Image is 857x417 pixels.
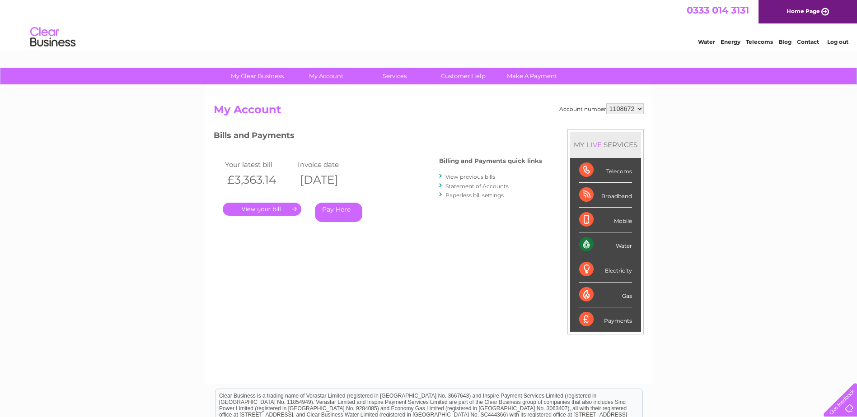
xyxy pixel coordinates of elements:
[445,183,509,190] a: Statement of Accounts
[223,171,295,189] th: £3,363.14
[579,307,632,332] div: Payments
[215,5,642,44] div: Clear Business is a trading name of Verastar Limited (registered in [GEOGRAPHIC_DATA] No. 3667643...
[585,140,604,149] div: LIVE
[289,68,363,84] a: My Account
[687,5,749,16] a: 0333 014 3131
[579,208,632,232] div: Mobile
[295,171,368,189] th: [DATE]
[426,68,501,84] a: Customer Help
[721,38,740,45] a: Energy
[220,68,295,84] a: My Clear Business
[827,38,848,45] a: Log out
[295,158,368,171] td: Invoice date
[579,183,632,208] div: Broadband
[214,103,644,120] h2: My Account
[223,158,295,171] td: Your latest bill
[559,103,644,114] div: Account number
[579,257,632,282] div: Electricity
[445,192,504,199] a: Paperless bill settings
[439,158,542,164] h4: Billing and Payments quick links
[579,232,632,257] div: Water
[746,38,773,45] a: Telecoms
[214,129,542,145] h3: Bills and Payments
[223,203,301,216] a: .
[579,283,632,307] div: Gas
[445,173,495,180] a: View previous bills
[30,23,76,51] img: logo.png
[797,38,819,45] a: Contact
[315,203,362,222] a: Pay Here
[495,68,569,84] a: Make A Payment
[698,38,715,45] a: Water
[579,158,632,183] div: Telecoms
[357,68,432,84] a: Services
[570,132,641,158] div: MY SERVICES
[778,38,791,45] a: Blog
